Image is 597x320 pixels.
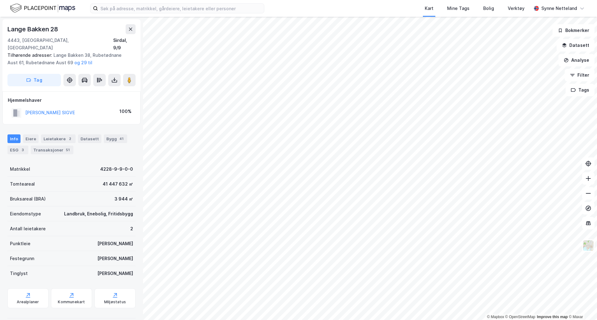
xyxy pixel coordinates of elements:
[23,134,39,143] div: Eiere
[582,240,594,251] img: Z
[78,134,101,143] div: Datasett
[97,270,133,277] div: [PERSON_NAME]
[7,52,131,66] div: Lange Bakken 38, Rubetødnane Aust 61, Rubetødnane Aust 69
[541,5,577,12] div: Synne Netteland
[537,315,568,319] a: Improve this map
[10,3,75,14] img: logo.f888ab2527a4732fd821a326f86c7f29.svg
[483,5,494,12] div: Bolig
[557,39,595,52] button: Datasett
[7,74,61,86] button: Tag
[100,165,133,173] div: 4228-9-9-0-0
[17,300,39,304] div: Arealplaner
[113,37,136,52] div: Sirdal, 9/9
[65,147,71,153] div: 51
[10,180,35,188] div: Tomteareal
[67,136,73,142] div: 2
[425,5,433,12] div: Kart
[447,5,470,12] div: Mine Tags
[10,210,41,218] div: Eiendomstype
[10,225,46,232] div: Antall leietakere
[487,315,504,319] a: Mapbox
[114,195,133,203] div: 3 944 ㎡
[505,315,535,319] a: OpenStreetMap
[10,240,30,247] div: Punktleie
[58,300,85,304] div: Kommunekart
[566,84,595,96] button: Tags
[8,97,135,104] div: Hjemmelshaver
[566,290,597,320] div: Kontrollprogram for chat
[10,165,30,173] div: Matrikkel
[118,136,125,142] div: 41
[119,108,132,115] div: 100%
[41,134,76,143] div: Leietakere
[103,180,133,188] div: 41 447 632 ㎡
[7,37,113,52] div: 4443, [GEOGRAPHIC_DATA], [GEOGRAPHIC_DATA]
[553,24,595,37] button: Bokmerker
[7,24,59,34] div: Lange Bakken 28
[10,270,28,277] div: Tinglyst
[558,54,595,66] button: Analyse
[7,134,21,143] div: Info
[97,255,133,262] div: [PERSON_NAME]
[7,146,28,154] div: ESG
[20,147,26,153] div: 3
[98,4,264,13] input: Søk på adresse, matrikkel, gårdeiere, leietakere eller personer
[31,146,73,154] div: Transaksjoner
[97,240,133,247] div: [PERSON_NAME]
[565,69,595,81] button: Filter
[566,290,597,320] iframe: Chat Widget
[10,255,34,262] div: Festegrunn
[104,134,127,143] div: Bygg
[130,225,133,232] div: 2
[7,52,53,58] span: Tilhørende adresser:
[104,300,126,304] div: Miljøstatus
[64,210,133,218] div: Landbruk, Enebolig, Fritidsbygg
[10,195,46,203] div: Bruksareal (BRA)
[508,5,525,12] div: Verktøy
